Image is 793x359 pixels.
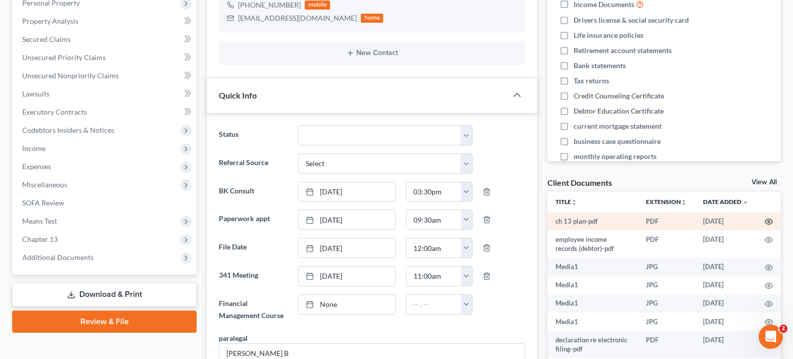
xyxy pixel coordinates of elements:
td: Media1 [547,313,638,331]
td: ch 13 plan-pdf [547,212,638,230]
td: Media1 [547,294,638,313]
a: Download & Print [12,283,197,306]
input: -- : -- [406,210,461,229]
i: unfold_more [681,199,687,206]
span: Miscellaneous [22,180,67,189]
input: -- : -- [406,182,461,201]
td: JPG [638,258,695,276]
td: JPG [638,313,695,331]
label: Financial Management Course [214,294,293,325]
span: Credit Counseling Certificate [574,91,664,101]
input: -- : -- [406,267,461,286]
td: PDF [638,331,695,358]
td: [DATE] [695,276,757,294]
span: Property Analysis [22,17,78,25]
a: [DATE] [299,210,395,229]
span: Unsecured Priority Claims [22,53,106,62]
span: current mortgage statement [574,121,662,131]
span: Executory Contracts [22,108,87,116]
span: Secured Claims [22,35,71,43]
label: Status [214,125,293,145]
span: Lawsuits [22,89,50,98]
a: None [299,295,395,314]
label: 341 Meeting [214,266,293,286]
a: SOFA Review [14,194,197,212]
span: Income [22,144,45,152]
td: [DATE] [695,230,757,258]
span: Drivers license & social security card [574,15,689,25]
input: -- : -- [406,295,461,314]
span: Codebtors Insiders & Notices [22,126,114,134]
a: Unsecured Priority Claims [14,48,197,67]
i: unfold_more [571,199,577,206]
span: Chapter 13 [22,235,58,243]
a: Unsecured Nonpriority Claims [14,67,197,85]
a: Property Analysis [14,12,197,30]
input: -- : -- [406,238,461,258]
label: BK Consult [214,182,293,202]
a: Secured Claims [14,30,197,48]
a: Date Added expand_more [703,198,749,206]
i: expand_more [742,199,749,206]
label: Paperwork appt [214,210,293,230]
a: Lawsuits [14,85,197,103]
a: Extensionunfold_more [646,198,687,206]
span: Tax returns [574,76,609,86]
label: File Date [214,238,293,258]
a: Review & File [12,311,197,333]
a: [DATE] [299,182,395,201]
td: [DATE] [695,212,757,230]
a: Executory Contracts [14,103,197,121]
span: SOFA Review [22,198,64,207]
td: Media1 [547,258,638,276]
td: employee income records (debtor)-pdf [547,230,638,258]
span: Quick Info [219,90,257,100]
span: Expenses [22,162,51,171]
a: View All [752,179,777,186]
span: Life insurance policies [574,30,643,40]
td: declaration re electronic filing-pdf [547,331,638,358]
td: [DATE] [695,313,757,331]
div: [EMAIL_ADDRESS][DOMAIN_NAME] [238,13,357,23]
span: Retirement account statements [574,45,672,56]
span: Additional Documents [22,253,94,262]
span: Debtor Education Certificate [574,106,664,116]
div: Client Documents [547,177,612,188]
a: [DATE] [299,238,395,258]
span: Unsecured Nonpriority Claims [22,71,119,80]
td: [DATE] [695,258,757,276]
td: JPG [638,276,695,294]
td: [DATE] [695,294,757,313]
td: PDF [638,212,695,230]
td: [DATE] [695,331,757,358]
span: Means Test [22,217,57,225]
span: 2 [779,325,787,333]
label: Referral Source [214,153,293,174]
td: PDF [638,230,695,258]
button: New Contact [227,49,517,57]
a: [DATE] [299,267,395,286]
a: Titleunfold_more [555,198,577,206]
div: home [361,14,383,23]
span: business case questionnaire [574,136,661,146]
span: monthly operating reports [574,151,657,162]
iframe: Intercom live chat [759,325,783,349]
div: paralegal [219,333,248,343]
td: JPG [638,294,695,313]
span: Bank statements [574,61,626,71]
div: mobile [305,1,330,10]
td: Media1 [547,276,638,294]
